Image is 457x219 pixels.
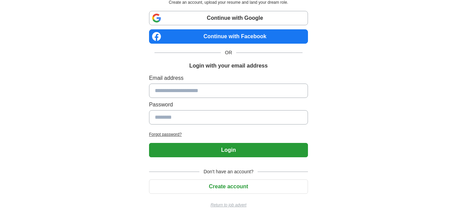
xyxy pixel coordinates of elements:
[149,11,308,25] a: Continue with Google
[149,143,308,157] button: Login
[199,168,258,175] span: Don't have an account?
[149,184,308,189] a: Create account
[149,179,308,194] button: Create account
[149,74,308,82] label: Email address
[149,131,308,137] a: Forgot password?
[149,202,308,208] a: Return to job advert
[221,49,236,56] span: OR
[149,101,308,109] label: Password
[149,29,308,44] a: Continue with Facebook
[189,62,267,70] h1: Login with your email address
